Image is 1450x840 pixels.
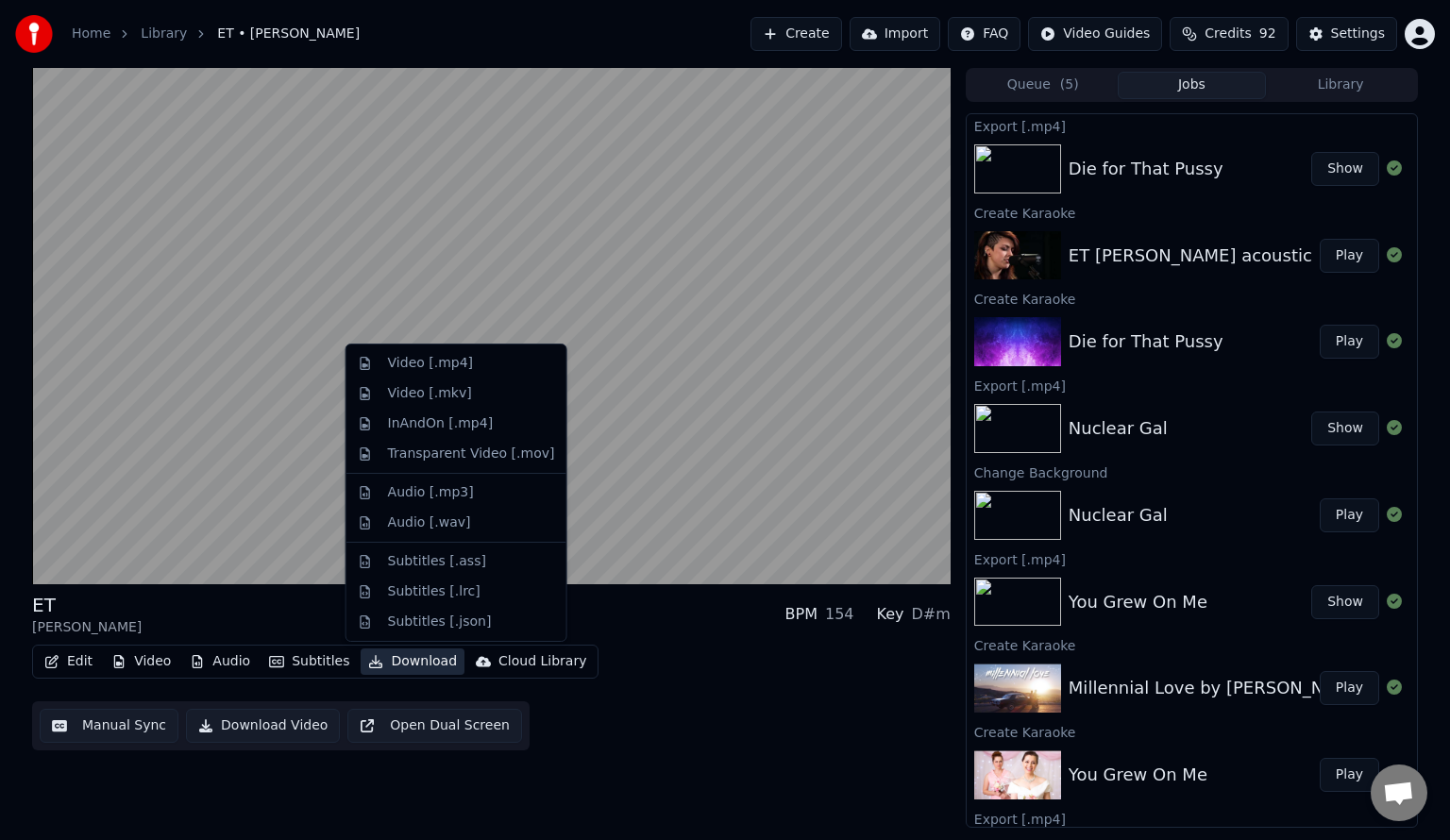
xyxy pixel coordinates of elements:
[1266,72,1415,99] button: Library
[217,25,360,43] span: ET • [PERSON_NAME]
[1069,156,1223,182] div: Die for That Pussy
[967,547,1417,570] div: Export [.mp4]
[1060,76,1079,94] span: ( 5 )
[388,483,474,502] div: Audio [.mp3]
[15,15,53,53] img: youka
[877,603,904,626] div: Key
[182,648,258,675] button: Audio
[1069,762,1207,788] div: You Grew On Me
[1371,764,1427,821] div: Open chat
[1320,758,1379,792] button: Play
[967,114,1417,137] div: Export [.mp4]
[1311,152,1379,186] button: Show
[967,633,1417,656] div: Create Karaoke
[1320,239,1379,273] button: Play
[1205,25,1251,43] span: Credits
[388,513,471,532] div: Audio [.wav]
[104,648,178,675] button: Video
[1320,325,1379,359] button: Play
[750,17,842,51] button: Create
[1069,675,1368,701] div: Millennial Love by [PERSON_NAME]
[347,709,522,743] button: Open Dual Screen
[1320,671,1379,705] button: Play
[1296,17,1397,51] button: Settings
[1069,589,1207,615] div: You Grew On Me
[1069,328,1223,355] div: Die for That Pussy
[1311,412,1379,445] button: Show
[1259,25,1276,43] span: 92
[969,72,1118,99] button: Queue
[967,720,1417,743] div: Create Karaoke
[388,384,472,403] div: Video [.mkv]
[1069,243,1312,269] div: ET [PERSON_NAME] acoustic
[388,613,492,631] div: Subtitles [.json]
[72,25,360,43] nav: breadcrumb
[1320,498,1379,532] button: Play
[32,618,142,637] div: [PERSON_NAME]
[785,603,818,626] div: BPM
[261,648,357,675] button: Subtitles
[37,648,100,675] button: Edit
[967,807,1417,830] div: Export [.mp4]
[1311,585,1379,619] button: Show
[967,287,1417,310] div: Create Karaoke
[32,592,142,618] div: ET
[850,17,940,51] button: Import
[141,25,187,43] a: Library
[912,603,951,626] div: D#m
[967,374,1417,396] div: Export [.mp4]
[388,354,473,373] div: Video [.mp4]
[1170,17,1288,51] button: Credits92
[498,652,586,671] div: Cloud Library
[1069,415,1168,442] div: Nuclear Gal
[361,648,464,675] button: Download
[388,552,486,571] div: Subtitles [.ass]
[388,582,481,601] div: Subtitles [.lrc]
[1331,25,1385,43] div: Settings
[388,414,493,433] div: InAndOn [.mp4]
[72,25,110,43] a: Home
[825,603,854,626] div: 154
[1028,17,1162,51] button: Video Guides
[967,461,1417,483] div: Change Background
[967,201,1417,224] div: Create Karaoke
[388,445,555,463] div: Transparent Video [.mov]
[186,709,340,743] button: Download Video
[1118,72,1267,99] button: Jobs
[40,709,178,743] button: Manual Sync
[948,17,1020,51] button: FAQ
[1069,502,1168,529] div: Nuclear Gal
